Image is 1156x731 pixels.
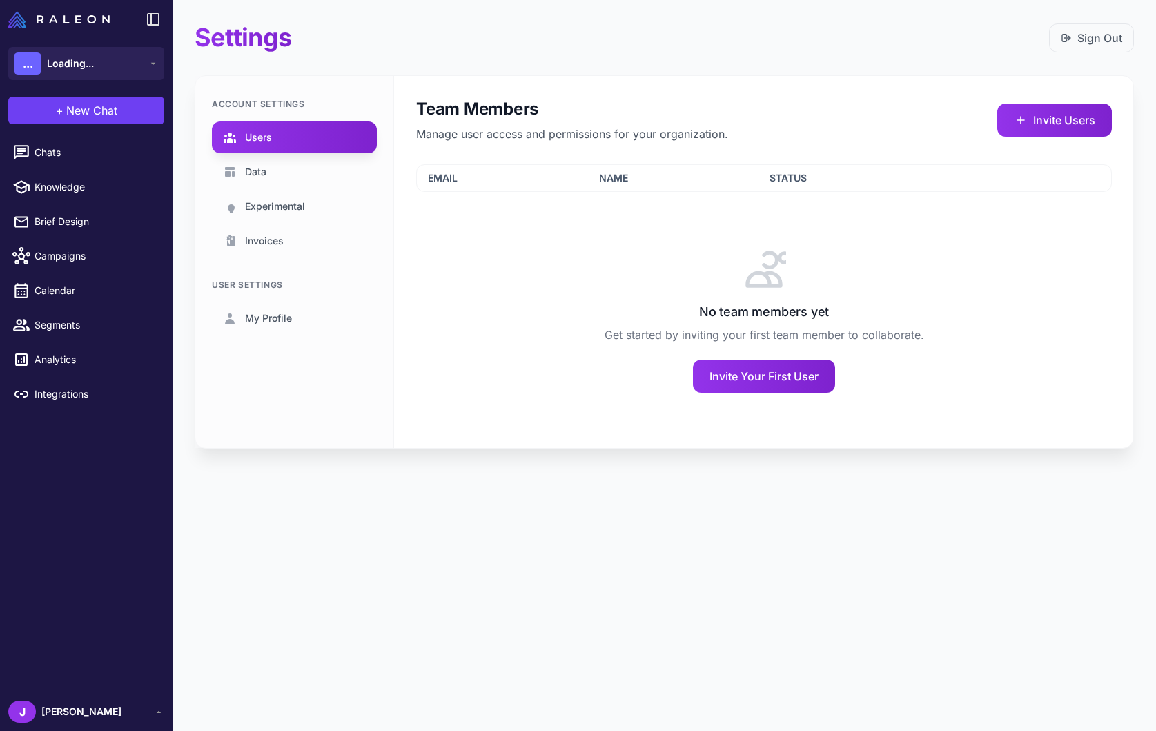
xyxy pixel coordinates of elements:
a: Campaigns [6,242,167,271]
span: Name [599,170,628,186]
span: Knowledge [35,179,156,195]
div: ... [14,52,41,75]
div: User Settings [212,279,377,291]
a: Raleon Logo [8,11,115,28]
span: + [56,102,63,119]
a: Analytics [6,345,167,374]
span: Integrations [35,387,156,402]
a: My Profile [212,302,377,334]
span: Data [245,164,266,179]
button: Invite Your First User [693,360,835,393]
a: Chats [6,138,167,167]
button: Sign Out [1049,23,1134,52]
button: ...Loading... [8,47,164,80]
span: My Profile [245,311,292,326]
img: Raleon Logo [8,11,110,28]
p: Get started by inviting your first team member to collaborate. [416,326,1112,343]
a: Calendar [6,276,167,305]
a: Users [212,121,377,153]
span: Chats [35,145,156,160]
h2: Team Members [416,98,728,120]
span: Status [770,170,807,186]
span: [PERSON_NAME] [41,704,121,719]
span: Brief Design [35,214,156,229]
button: +New Chat [8,97,164,124]
a: Integrations [6,380,167,409]
span: Segments [35,318,156,333]
span: Calendar [35,283,156,298]
span: Email [428,170,458,186]
span: Loading... [47,56,94,71]
h3: No team members yet [416,302,1112,321]
span: Users [245,130,272,145]
a: Knowledge [6,173,167,202]
div: Account Settings [212,98,377,110]
a: Invoices [212,225,377,257]
span: New Chat [66,102,117,119]
span: Invoices [245,233,284,248]
span: Analytics [35,352,156,367]
div: J [8,701,36,723]
button: Invite Users [997,104,1112,137]
a: Experimental [212,191,377,222]
p: Manage user access and permissions for your organization. [416,126,728,142]
a: Sign Out [1061,30,1122,46]
h1: Settings [195,22,291,53]
span: Experimental [245,199,305,214]
a: Data [212,156,377,188]
a: Brief Design [6,207,167,236]
span: Campaigns [35,248,156,264]
a: Segments [6,311,167,340]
